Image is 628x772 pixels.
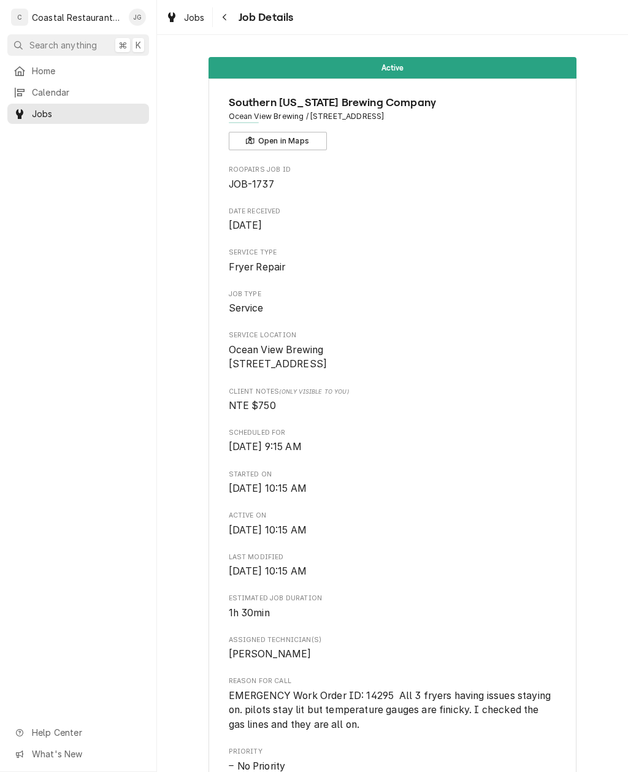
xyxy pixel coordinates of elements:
[129,9,146,26] div: James Gatton's Avatar
[7,61,149,81] a: Home
[32,747,142,760] span: What's New
[229,481,557,496] span: Started On
[229,607,270,619] span: 1h 30min
[7,34,149,56] button: Search anything⌘K
[32,64,143,77] span: Home
[229,676,557,686] span: Reason For Call
[229,218,557,233] span: Date Received
[229,523,557,538] span: Active On
[229,344,327,370] span: Ocean View Brewing [STREET_ADDRESS]
[229,428,557,438] span: Scheduled For
[229,594,557,620] div: Estimated Job Duration
[229,428,557,454] div: Scheduled For
[229,260,557,275] span: Service Type
[229,565,307,577] span: [DATE] 10:15 AM
[279,388,348,395] span: (Only Visible to You)
[229,441,302,453] span: [DATE] 9:15 AM
[229,165,557,191] div: Roopairs Job ID
[215,7,235,27] button: Navigate back
[184,11,205,24] span: Jobs
[229,207,557,233] div: Date Received
[229,111,557,122] span: Address
[229,511,557,521] span: Active On
[229,552,557,562] span: Last Modified
[209,57,576,78] div: Status
[129,9,146,26] div: JG
[229,343,557,372] span: Service Location
[11,9,28,26] div: C
[229,470,557,480] span: Started On
[229,552,557,579] div: Last Modified
[229,132,327,150] button: Open in Maps
[229,606,557,621] span: Estimated Job Duration
[7,722,149,743] a: Go to Help Center
[229,470,557,496] div: Started On
[229,399,557,413] span: [object Object]
[229,248,557,258] span: Service Type
[7,104,149,124] a: Jobs
[32,107,143,120] span: Jobs
[229,387,557,413] div: [object Object]
[7,82,149,102] a: Calendar
[229,483,307,494] span: [DATE] 10:15 AM
[229,302,264,314] span: Service
[136,39,141,52] span: K
[229,689,557,732] span: Reason For Call
[229,747,557,757] span: Priority
[229,331,557,372] div: Service Location
[229,261,286,273] span: Fryer Repair
[229,165,557,175] span: Roopairs Job ID
[229,676,557,732] div: Reason For Call
[32,726,142,739] span: Help Center
[29,39,97,52] span: Search anything
[229,594,557,603] span: Estimated Job Duration
[229,400,276,411] span: NTE $750
[229,331,557,340] span: Service Location
[229,289,557,316] div: Job Type
[229,207,557,216] span: Date Received
[229,94,557,150] div: Client Information
[229,301,557,316] span: Job Type
[229,248,557,274] div: Service Type
[229,524,307,536] span: [DATE] 10:15 AM
[229,690,554,730] span: EMERGENCY Work Order ID: 14295 All 3 fryers having issues staying on. pilots stay lit but tempera...
[118,39,127,52] span: ⌘
[235,9,294,26] span: Job Details
[229,220,262,231] span: [DATE]
[229,564,557,579] span: Last Modified
[229,94,557,111] span: Name
[229,387,557,397] span: Client Notes
[229,648,312,660] span: [PERSON_NAME]
[229,177,557,192] span: Roopairs Job ID
[229,511,557,537] div: Active On
[229,635,557,645] span: Assigned Technician(s)
[229,647,557,662] span: Assigned Technician(s)
[32,11,122,24] div: Coastal Restaurant Repair
[229,635,557,662] div: Assigned Technician(s)
[229,289,557,299] span: Job Type
[7,744,149,764] a: Go to What's New
[161,7,210,28] a: Jobs
[381,64,404,72] span: Active
[32,86,143,99] span: Calendar
[229,440,557,454] span: Scheduled For
[229,178,274,190] span: JOB-1737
